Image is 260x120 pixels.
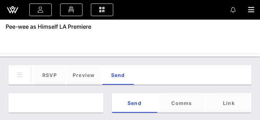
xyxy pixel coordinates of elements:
[6,22,91,31] span: Pee-wee as Himself LA Premiere
[206,93,252,113] div: Link
[67,65,101,85] div: Preview
[159,93,204,113] div: Comms
[102,65,134,85] div: Send
[34,65,65,85] div: RSVP
[112,93,157,113] div: Send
